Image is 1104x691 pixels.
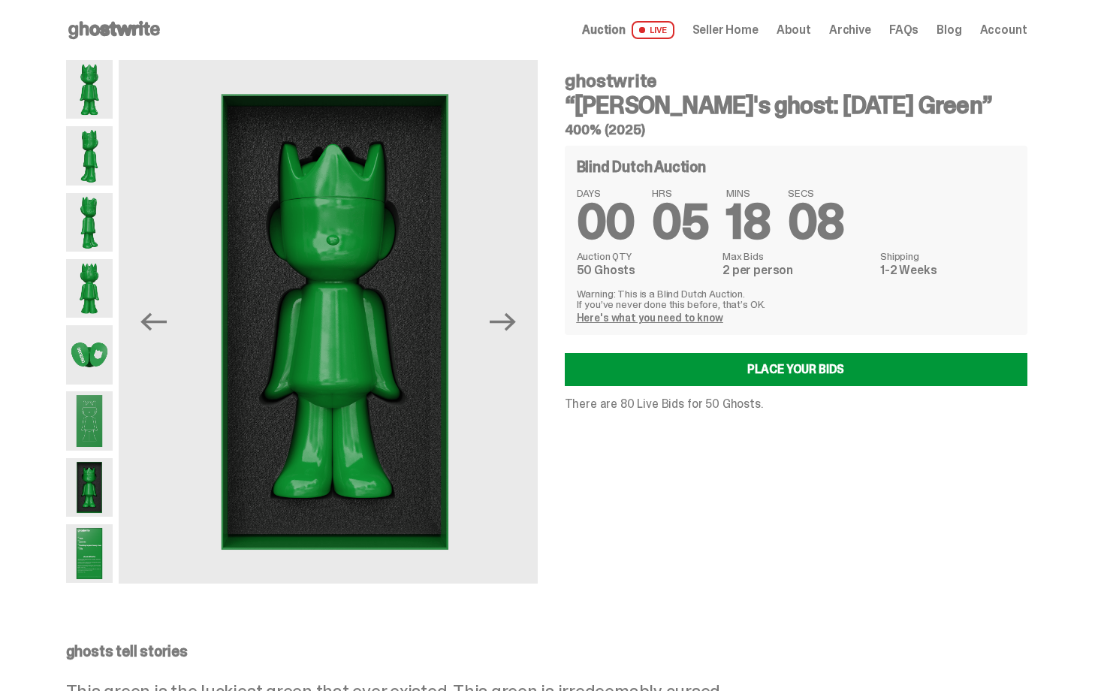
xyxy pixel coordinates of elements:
img: Schrodinger_Green_Hero_13.png [66,458,113,517]
img: Schrodinger_Green_Hero_2.png [66,126,113,185]
dt: Max Bids [722,251,871,261]
img: Schrodinger_Green_Hero_13.png [125,60,544,584]
span: 00 [577,191,635,253]
span: HRS [652,188,708,198]
img: Schrodinger_Green_Hero_1.png [66,60,113,119]
h4: Blind Dutch Auction [577,159,706,174]
h4: ghostwrite [565,72,1027,90]
a: Account [980,24,1027,36]
a: Place your Bids [565,353,1027,386]
span: Auction [582,24,626,36]
dt: Shipping [880,251,1015,261]
p: Warning: This is a Blind Dutch Auction. If you’ve never done this before, that’s OK. [577,288,1015,309]
img: Schrodinger_Green_Hero_6.png [66,259,113,318]
dd: 2 per person [722,264,871,276]
h5: 400% (2025) [565,123,1027,137]
span: SECS [788,188,844,198]
dd: 50 Ghosts [577,264,713,276]
a: Here's what you need to know [577,311,723,324]
p: There are 80 Live Bids for 50 Ghosts. [565,398,1027,410]
img: Schrodinger_Green_Hero_3.png [66,193,113,252]
a: Auction LIVE [582,21,674,39]
a: Blog [937,24,961,36]
button: Previous [137,305,170,338]
a: Seller Home [692,24,759,36]
a: About [777,24,811,36]
h3: “[PERSON_NAME]'s ghost: [DATE] Green” [565,93,1027,117]
img: Schrodinger_Green_Hero_12.png [66,524,113,583]
span: MINS [726,188,770,198]
img: Schrodinger_Green_Hero_7.png [66,325,113,384]
span: LIVE [632,21,674,39]
span: 18 [726,191,770,253]
span: 08 [788,191,844,253]
img: Schrodinger_Green_Hero_9.png [66,391,113,450]
span: 05 [652,191,708,253]
button: Next [487,305,520,338]
span: DAYS [577,188,635,198]
a: FAQs [889,24,918,36]
p: ghosts tell stories [66,644,1027,659]
a: Archive [829,24,871,36]
dt: Auction QTY [577,251,713,261]
dd: 1-2 Weeks [880,264,1015,276]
